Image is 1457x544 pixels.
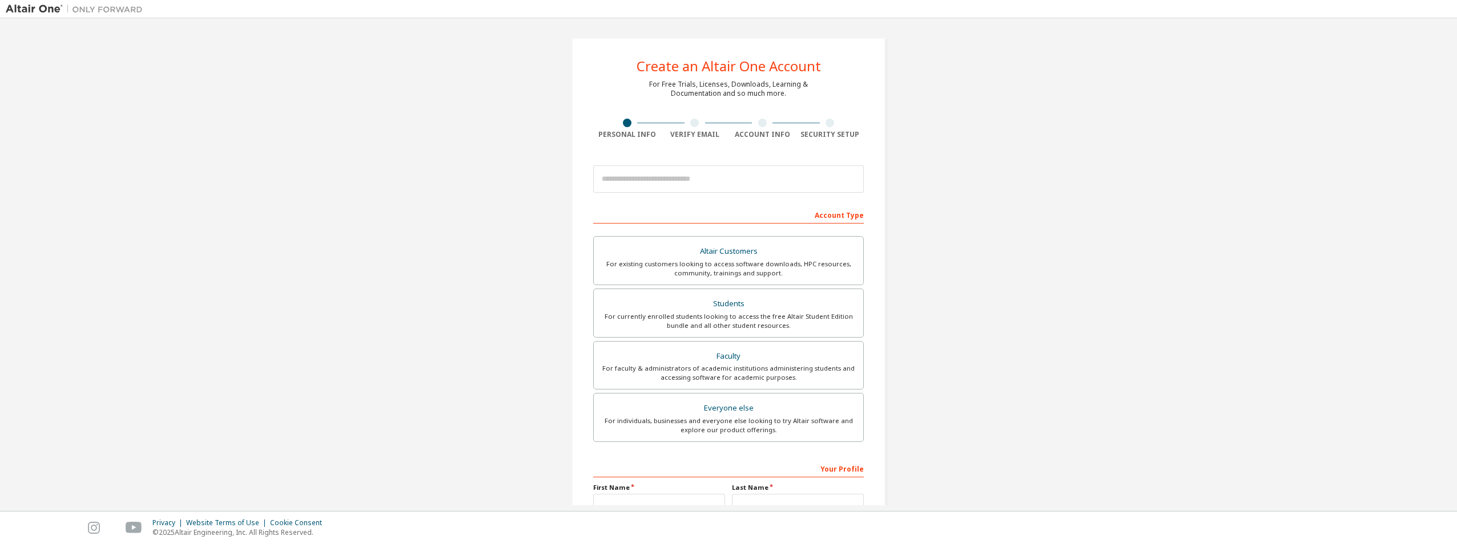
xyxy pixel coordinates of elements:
[661,130,729,139] div: Verify Email
[186,518,270,527] div: Website Terms of Use
[796,130,864,139] div: Security Setup
[728,130,796,139] div: Account Info
[152,518,186,527] div: Privacy
[601,259,856,278] div: For existing customers looking to access software downloads, HPC resources, community, trainings ...
[593,459,864,477] div: Your Profile
[601,364,856,382] div: For faculty & administrators of academic institutions administering students and accessing softwa...
[637,59,821,73] div: Create an Altair One Account
[270,518,329,527] div: Cookie Consent
[601,312,856,330] div: For currently enrolled students looking to access the free Altair Student Edition bundle and all ...
[593,130,661,139] div: Personal Info
[601,416,856,435] div: For individuals, businesses and everyone else looking to try Altair software and explore our prod...
[593,205,864,224] div: Account Type
[732,483,864,492] label: Last Name
[88,522,100,534] img: instagram.svg
[601,348,856,364] div: Faculty
[601,243,856,259] div: Altair Customers
[593,483,725,492] label: First Name
[6,3,148,15] img: Altair One
[126,522,142,534] img: youtube.svg
[601,296,856,312] div: Students
[601,400,856,416] div: Everyone else
[152,527,329,537] p: © 2025 Altair Engineering, Inc. All Rights Reserved.
[649,80,808,98] div: For Free Trials, Licenses, Downloads, Learning & Documentation and so much more.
